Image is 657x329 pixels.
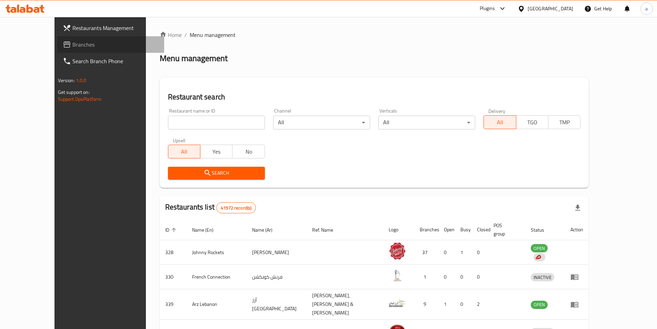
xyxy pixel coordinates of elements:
[247,265,307,289] td: فرنش كونكشن
[173,169,259,177] span: Search
[192,226,222,234] span: Name (En)
[57,36,164,53] a: Branches
[232,145,265,158] button: No
[414,219,438,240] th: Branches
[383,219,414,240] th: Logo
[455,240,471,265] td: 1
[247,289,307,320] td: أرز [GEOGRAPHIC_DATA]
[273,116,370,129] div: All
[438,219,455,240] th: Open
[200,145,232,158] button: Yes
[216,202,256,213] div: Total records count
[516,115,548,129] button: TGO
[57,53,164,69] a: Search Branch Phone
[165,202,256,213] h2: Restaurants list
[187,240,247,265] td: Johnny Rockets
[471,219,488,240] th: Closed
[72,40,159,49] span: Branches
[531,301,548,309] span: OPEN
[173,138,186,143] label: Upsell
[185,31,187,39] li: /
[252,226,281,234] span: Name (Ar)
[519,117,546,127] span: TGO
[247,240,307,265] td: [PERSON_NAME]
[168,145,200,158] button: All
[471,240,488,265] td: 0
[471,289,488,320] td: 2
[187,289,247,320] td: Arz Lebanon
[548,115,580,129] button: TMP
[531,244,548,252] span: OPEN
[531,273,554,281] span: INACTIVE
[438,289,455,320] td: 1
[438,240,455,265] td: 0
[551,117,578,127] span: TMP
[389,242,406,260] img: Johnny Rockets
[160,31,182,39] a: Home
[58,88,90,97] span: Get support on:
[160,31,589,39] nav: breadcrumb
[528,5,573,12] div: [GEOGRAPHIC_DATA]
[455,289,471,320] td: 0
[160,240,187,265] td: 328
[484,115,516,129] button: All
[235,147,262,157] span: No
[455,265,471,289] td: 0
[534,253,545,261] div: Indicates that the vendor menu management has been moved to DH Catalog service
[438,265,455,289] td: 0
[570,300,583,309] div: Menu
[168,167,265,180] button: Search
[57,20,164,36] a: Restaurants Management
[531,301,548,309] div: OPEN
[565,219,589,240] th: Action
[471,265,488,289] td: 0
[58,95,102,104] a: Support.OpsPlatform
[190,31,236,39] span: Menu management
[414,289,438,320] td: 9
[569,200,586,216] div: Export file
[488,108,506,113] label: Delivery
[72,24,159,32] span: Restaurants Management
[160,289,187,320] td: 339
[487,117,513,127] span: All
[168,116,265,129] input: Search for restaurant name or ID..
[414,265,438,289] td: 1
[531,226,553,234] span: Status
[480,4,495,13] div: Plugins
[171,147,198,157] span: All
[160,265,187,289] td: 330
[414,240,438,265] td: 37
[160,53,228,64] h2: Menu management
[165,226,178,234] span: ID
[535,254,541,260] img: delivery hero logo
[76,76,87,85] span: 1.0.0
[168,92,581,102] h2: Restaurant search
[307,289,383,320] td: [PERSON_NAME],[PERSON_NAME] & [PERSON_NAME]
[455,219,471,240] th: Busy
[217,205,256,211] span: 41972 record(s)
[570,273,583,281] div: Menu
[58,76,75,85] span: Version:
[389,267,406,284] img: French Connection
[203,147,230,157] span: Yes
[187,265,247,289] td: French Connection
[494,221,517,238] span: POS group
[312,226,342,234] span: Ref. Name
[389,294,406,312] img: Arz Lebanon
[72,57,159,65] span: Search Branch Phone
[645,5,648,12] span: a
[378,116,475,129] div: All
